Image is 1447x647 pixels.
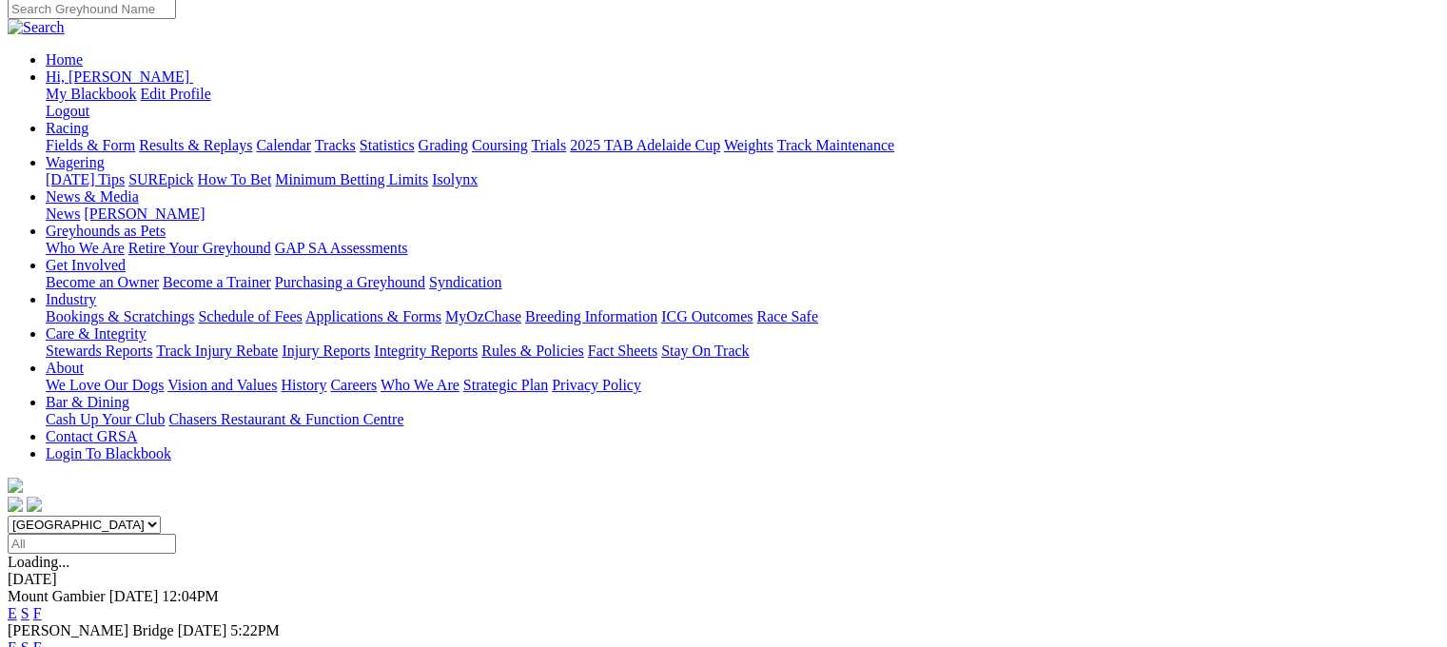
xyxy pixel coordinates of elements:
a: Fields & Form [46,137,135,153]
a: My Blackbook [46,86,137,102]
a: GAP SA Assessments [275,240,408,256]
div: About [46,377,1439,394]
a: Track Maintenance [777,137,894,153]
a: Greyhounds as Pets [46,223,166,239]
a: News & Media [46,188,139,205]
span: [DATE] [109,588,159,604]
a: Get Involved [46,257,126,273]
span: Loading... [8,554,69,570]
a: Applications & Forms [305,308,441,324]
div: [DATE] [8,571,1439,588]
a: SUREpick [128,171,193,187]
span: [DATE] [178,622,227,638]
span: 5:22PM [230,622,280,638]
a: Retire Your Greyhound [128,240,271,256]
a: Statistics [360,137,415,153]
a: Stewards Reports [46,343,152,359]
img: twitter.svg [27,497,42,512]
a: Careers [330,377,377,393]
div: Greyhounds as Pets [46,240,1439,257]
a: Become a Trainer [163,274,271,290]
a: Cash Up Your Club [46,411,165,427]
a: Weights [724,137,773,153]
a: [PERSON_NAME] [84,206,205,222]
div: Industry [46,308,1439,325]
div: Wagering [46,171,1439,188]
div: Bar & Dining [46,411,1439,428]
a: Race Safe [756,308,817,324]
a: ICG Outcomes [661,308,753,324]
a: Login To Blackbook [46,445,171,461]
span: Hi, [PERSON_NAME] [46,69,189,85]
img: logo-grsa-white.png [8,478,23,493]
a: Integrity Reports [374,343,478,359]
a: History [281,377,326,393]
a: Care & Integrity [46,325,147,342]
a: Hi, [PERSON_NAME] [46,69,193,85]
a: Privacy Policy [552,377,641,393]
a: Trials [531,137,566,153]
a: Bookings & Scratchings [46,308,194,324]
a: Contact GRSA [46,428,137,444]
a: Edit Profile [141,86,211,102]
a: Become an Owner [46,274,159,290]
input: Select date [8,534,176,554]
a: Chasers Restaurant & Function Centre [168,411,403,427]
a: Stay On Track [661,343,749,359]
a: Schedule of Fees [198,308,302,324]
a: Industry [46,291,96,307]
a: Coursing [472,137,528,153]
div: Hi, [PERSON_NAME] [46,86,1439,120]
a: Fact Sheets [588,343,657,359]
a: Logout [46,103,89,119]
div: Get Involved [46,274,1439,291]
span: Mount Gambier [8,588,106,604]
a: Purchasing a Greyhound [275,274,425,290]
a: Calendar [256,137,311,153]
a: Vision and Values [167,377,277,393]
a: Home [46,51,83,68]
div: News & Media [46,206,1439,223]
a: S [21,605,29,621]
a: Breeding Information [525,308,657,324]
a: How To Bet [198,171,272,187]
a: Syndication [429,274,501,290]
a: Injury Reports [282,343,370,359]
a: Who We Are [381,377,460,393]
a: News [46,206,80,222]
a: About [46,360,84,376]
a: [DATE] Tips [46,171,125,187]
a: Results & Replays [139,137,252,153]
a: Tracks [315,137,356,153]
a: Wagering [46,154,105,170]
a: Minimum Betting Limits [275,171,428,187]
a: 2025 TAB Adelaide Cup [570,137,720,153]
a: Who We Are [46,240,125,256]
span: [PERSON_NAME] Bridge [8,622,174,638]
a: Isolynx [432,171,478,187]
a: Grading [419,137,468,153]
a: F [33,605,42,621]
a: We Love Our Dogs [46,377,164,393]
a: Track Injury Rebate [156,343,278,359]
a: MyOzChase [445,308,521,324]
div: Racing [46,137,1439,154]
img: facebook.svg [8,497,23,512]
img: Search [8,19,65,36]
a: Strategic Plan [463,377,548,393]
div: Care & Integrity [46,343,1439,360]
a: Rules & Policies [481,343,584,359]
a: Bar & Dining [46,394,129,410]
span: 12:04PM [162,588,219,604]
a: E [8,605,17,621]
a: Racing [46,120,88,136]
